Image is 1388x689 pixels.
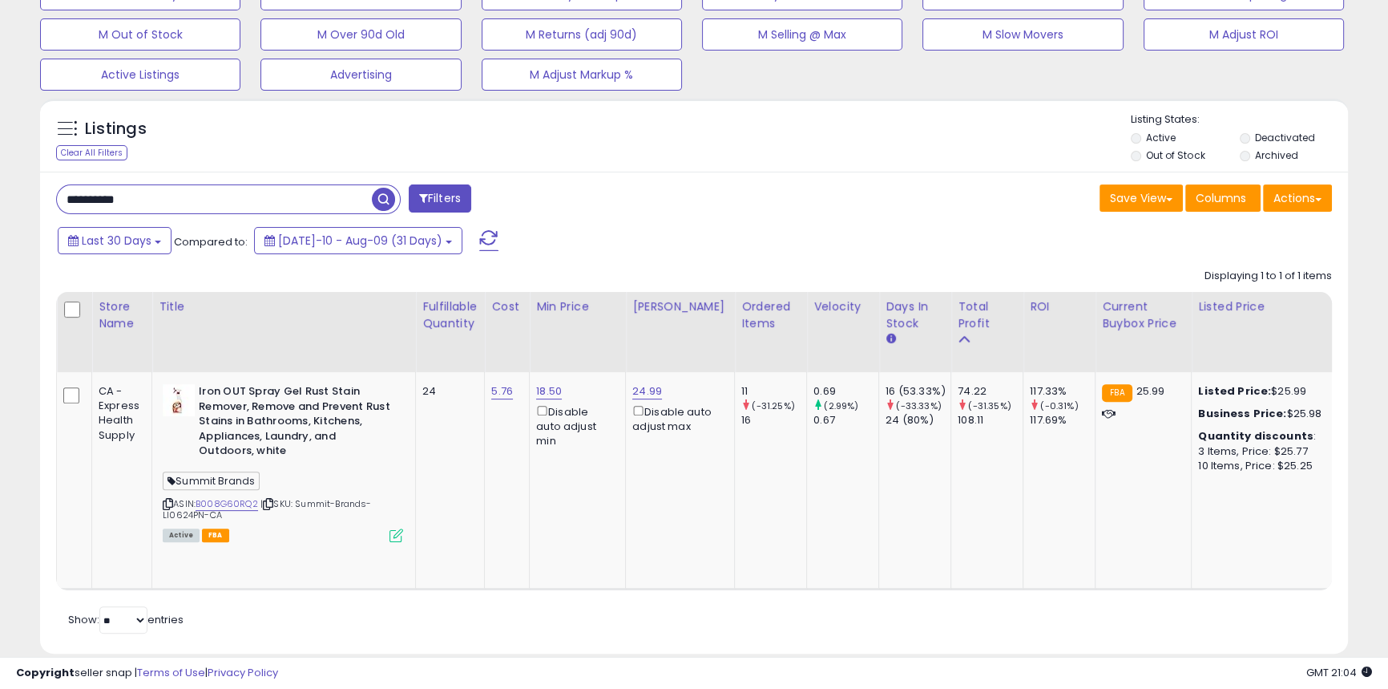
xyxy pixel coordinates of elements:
[199,384,393,463] b: Iron OUT Spray Gel Rust Stain Remover, Remove and Prevent Rust Stains in Bathrooms, Kitchens, App...
[813,413,878,428] div: 0.67
[260,18,461,51] button: M Over 90d Old
[632,298,728,315] div: [PERSON_NAME]
[813,298,872,315] div: Velocity
[1100,184,1183,212] button: Save View
[958,413,1023,428] div: 108.11
[56,145,127,160] div: Clear All Filters
[886,413,950,428] div: 24 (80%)
[1030,384,1095,399] div: 117.33%
[1198,459,1331,473] div: 10 Items, Price: $25.25
[1146,131,1176,144] label: Active
[99,384,139,443] div: CA - Express Health Supply
[741,413,806,428] div: 16
[536,298,619,315] div: Min Price
[1136,383,1165,399] span: 25.99
[482,18,682,51] button: M Returns (adj 90d)
[85,118,147,140] h5: Listings
[1185,184,1261,212] button: Columns
[16,665,75,680] strong: Copyright
[1030,413,1095,428] div: 117.69%
[1198,298,1337,315] div: Listed Price
[702,18,902,51] button: M Selling @ Max
[1196,190,1246,206] span: Columns
[202,529,229,542] span: FBA
[1198,384,1331,399] div: $25.99
[254,227,462,254] button: [DATE]-10 - Aug-09 (31 Days)
[16,666,278,681] div: seller snap | |
[260,59,461,91] button: Advertising
[1144,18,1344,51] button: M Adjust ROI
[137,665,205,680] a: Terms of Use
[824,399,858,412] small: (2.99%)
[1263,184,1332,212] button: Actions
[278,233,442,249] span: [DATE]-10 - Aug-09 (31 Days)
[536,403,613,448] div: Disable auto adjust min
[1255,148,1298,162] label: Archived
[82,233,151,249] span: Last 30 Days
[1102,298,1184,332] div: Current Buybox Price
[922,18,1123,51] button: M Slow Movers
[409,184,471,213] button: Filters
[40,59,240,91] button: Active Listings
[1198,406,1286,421] b: Business Price:
[68,612,184,627] span: Show: entries
[208,665,278,680] a: Privacy Policy
[163,384,403,541] div: ASIN:
[741,384,806,399] div: 11
[632,383,662,399] a: 24.99
[886,298,944,332] div: Days In Stock
[1131,112,1348,128] p: Listing States:
[163,472,260,490] span: Summit Brands
[491,383,513,399] a: 5.76
[482,59,682,91] button: M Adjust Markup %
[1306,665,1372,680] span: 2025-09-9 21:04 GMT
[536,383,562,399] a: 18.50
[1146,148,1204,162] label: Out of Stock
[491,298,523,315] div: Cost
[174,234,248,249] span: Compared to:
[813,384,878,399] div: 0.69
[958,384,1023,399] div: 74.22
[422,384,472,399] div: 24
[1204,269,1332,284] div: Displaying 1 to 1 of 1 items
[886,384,950,399] div: 16 (53.33%)
[1102,384,1132,402] small: FBA
[40,18,240,51] button: M Out of Stock
[886,332,895,347] small: Days In Stock.
[163,497,371,521] span: | SKU: Summit-Brands-LI0624PN-CA
[741,298,800,332] div: Ordered Items
[1198,444,1331,459] div: 3 Items, Price: $25.77
[163,529,200,542] span: All listings currently available for purchase on Amazon
[58,227,171,254] button: Last 30 Days
[1198,428,1313,444] b: Quantity discounts
[163,384,195,416] img: 31RAE5LFUIL._SL40_.jpg
[752,399,794,412] small: (-31.25%)
[1255,131,1315,144] label: Deactivated
[968,399,1011,412] small: (-31.35%)
[99,298,145,332] div: Store Name
[1198,407,1331,421] div: $25.98
[159,298,409,315] div: Title
[632,403,722,434] div: Disable auto adjust max
[896,399,941,412] small: (-33.33%)
[196,497,258,511] a: B008G60RQ2
[422,298,478,332] div: Fulfillable Quantity
[1198,383,1271,399] b: Listed Price:
[1198,429,1331,444] div: :
[958,298,1016,332] div: Total Profit
[1040,399,1078,412] small: (-0.31%)
[1030,298,1088,315] div: ROI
